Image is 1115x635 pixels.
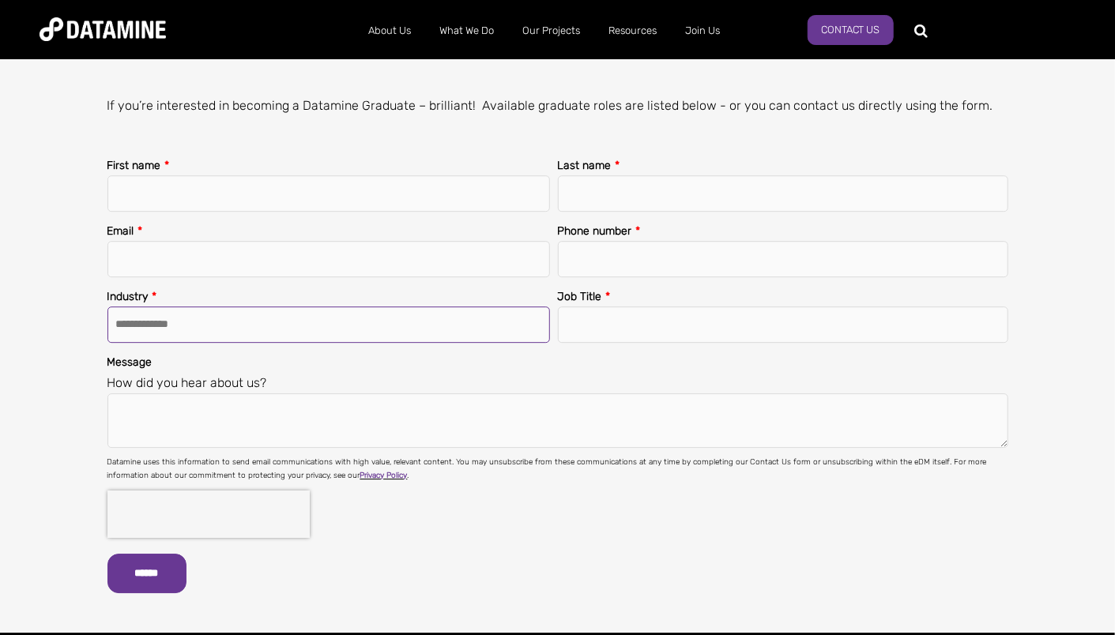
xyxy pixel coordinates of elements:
a: Resources [594,10,671,51]
a: About Us [354,10,425,51]
legend: How did you hear about us? [107,372,1008,393]
span: Message [107,355,153,369]
iframe: reCAPTCHA [107,490,310,538]
span: Job Title [558,290,602,303]
p: Datamine uses this information to send email communications with high value, relevant content. Yo... [107,456,1008,483]
span: Industry [107,290,149,303]
span: First name [107,159,161,172]
p: If you’re interested in becoming a Datamine Graduate – brilliant! Available graduate roles are li... [107,95,1020,116]
a: Contact Us [808,15,894,45]
span: Email [107,224,134,238]
span: Last name [558,159,612,172]
img: Datamine [40,17,166,41]
a: Join Us [671,10,734,51]
span: Phone number [558,224,632,238]
a: Privacy Policy [360,471,408,480]
a: What We Do [425,10,508,51]
a: Our Projects [508,10,594,51]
